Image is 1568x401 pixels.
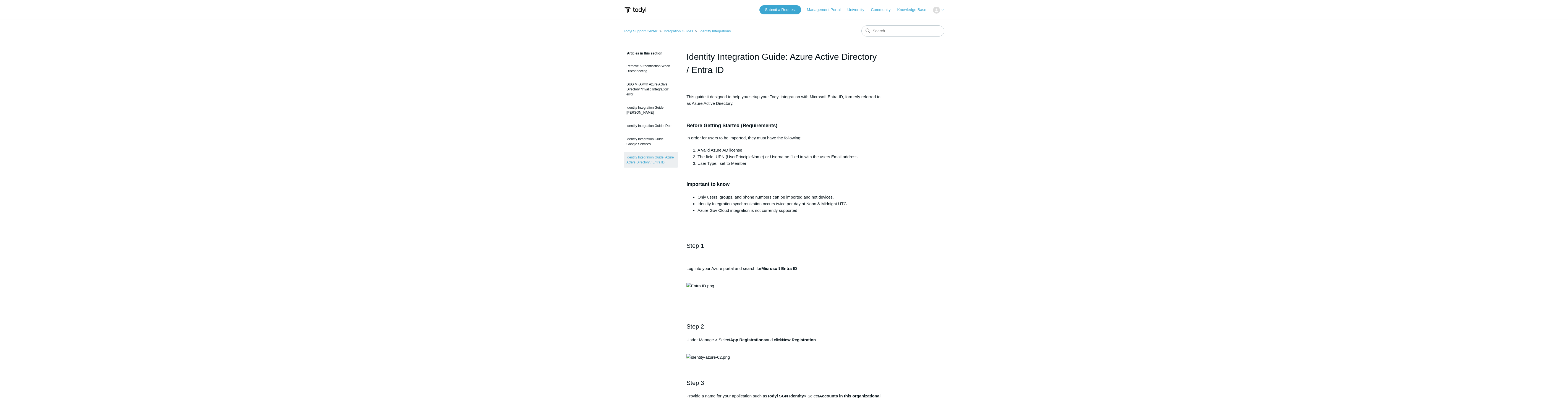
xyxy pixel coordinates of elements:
h2: Step 1 [686,241,882,260]
a: Identity Integration Guide: Duo [624,121,678,131]
a: Integration Guides [664,29,693,33]
p: This guide it designed to help you setup your Todyl integration with Microsoft Entra ID, formerly... [686,93,882,107]
li: The field: UPN (UserPrincipleName) or Username filled in with the users Email address [697,153,882,160]
li: Only users, groups, and phone numbers can be imported and not devices. [697,194,882,201]
h3: Before Getting Started (Requirements) [686,122,882,130]
li: Identity Integrations [694,29,731,33]
a: Knowledge Base [897,7,932,13]
p: In order for users to be imported, they must have the following: [686,135,882,141]
a: Remove Authentication When Disconnecting [624,61,678,76]
a: Identity Integration Guide: Google Services [624,134,678,149]
img: Entra ID.png [686,283,714,289]
a: University [847,7,870,13]
input: Search [861,25,944,37]
strong: Todyl SGN Identity [767,394,804,398]
a: Identity Integration Guide: [PERSON_NAME] [624,102,678,118]
li: A valid Azure AD license [697,147,882,153]
a: Submit a Request [759,5,801,14]
p: Log into your Azure portal and search for [686,265,882,278]
strong: Microsoft Entra ID [761,266,797,271]
img: Todyl Support Center Help Center home page [624,5,647,15]
a: Todyl Support Center [624,29,657,33]
a: Identity Integrations [699,29,731,33]
span: Articles in this section [624,51,662,55]
li: Todyl Support Center [624,29,658,33]
h3: Important to know [686,172,882,188]
li: Azure Gov Cloud integration is not currently supported [697,207,882,214]
a: Community [871,7,896,13]
a: DUO MFA with Azure Active Directory "Invalid Integration" error [624,79,678,100]
img: identity-azure-02.png [686,354,730,361]
li: User Type: set to Member [697,160,882,167]
li: Identity Integration synchronization occurs twice per day at Noon & Midnight UTC. [697,201,882,207]
a: Identity Integration Guide: Azure Active Directory / Entra ID [624,152,678,168]
a: Management Portal [807,7,846,13]
strong: New Registration [782,337,816,342]
h2: Step 3 [686,378,882,388]
p: Under Manage > Select and click [686,337,882,350]
h2: Step 2 [686,322,882,331]
li: Integration Guides [658,29,694,33]
strong: App Registrations [730,337,766,342]
h1: Identity Integration Guide: Azure Active Directory / Entra ID [686,50,882,77]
